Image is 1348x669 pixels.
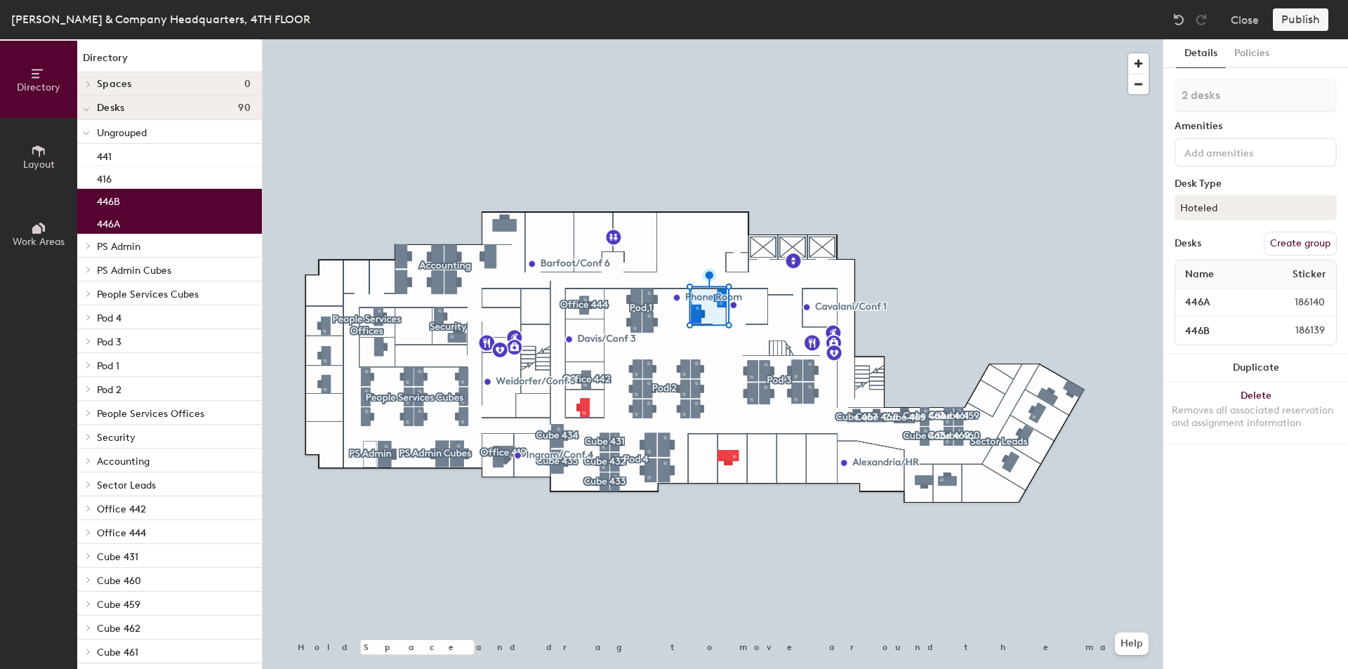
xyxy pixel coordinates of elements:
[1175,121,1337,132] div: Amenities
[17,81,60,93] span: Directory
[23,159,55,171] span: Layout
[97,384,121,396] span: Pod 2
[1262,323,1333,338] span: 186139
[77,51,262,72] h1: Directory
[1175,238,1201,249] div: Desks
[244,79,251,90] span: 0
[1178,262,1221,287] span: Name
[97,127,147,139] span: Ungrouped
[97,289,199,300] span: People Services Cubes
[13,236,65,248] span: Work Areas
[1194,13,1208,27] img: Redo
[97,647,138,658] span: Cube 461
[1176,39,1226,68] button: Details
[97,214,120,230] p: 446A
[97,456,150,468] span: Accounting
[1182,143,1308,160] input: Add amenities
[97,336,121,348] span: Pod 3
[97,265,171,277] span: PS Admin Cubes
[97,360,119,372] span: Pod 1
[97,169,112,185] p: 416
[1172,13,1186,27] img: Undo
[97,527,146,539] span: Office 444
[1178,293,1261,312] input: Unnamed desk
[1163,382,1348,444] button: DeleteRemoves all associated reservation and assignment information
[1175,178,1337,190] div: Desk Type
[1286,262,1333,287] span: Sticker
[1261,295,1333,310] span: 186140
[97,551,138,563] span: Cube 431
[97,623,140,635] span: Cube 462
[97,432,136,444] span: Security
[1175,195,1337,220] button: Hoteled
[97,102,124,114] span: Desks
[1163,354,1348,382] button: Duplicate
[1178,321,1262,340] input: Unnamed desk
[97,575,141,587] span: Cube 460
[11,11,310,28] div: [PERSON_NAME] & Company Headquarters, 4TH FLOOR
[1115,632,1149,655] button: Help
[97,241,140,253] span: PS Admin
[97,503,146,515] span: Office 442
[97,479,156,491] span: Sector Leads
[1226,39,1278,68] button: Policies
[238,102,251,114] span: 90
[97,408,204,420] span: People Services Offices
[1172,404,1340,430] div: Removes all associated reservation and assignment information
[97,599,140,611] span: Cube 459
[97,192,120,208] p: 446B
[97,147,112,163] p: 441
[1264,232,1337,256] button: Create group
[97,312,121,324] span: Pod 4
[1231,8,1259,31] button: Close
[97,79,132,90] span: Spaces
